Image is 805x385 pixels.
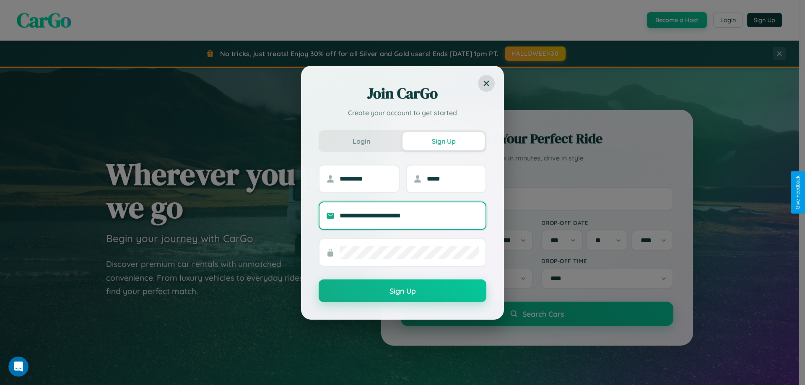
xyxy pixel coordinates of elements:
button: Sign Up [402,132,485,150]
button: Login [320,132,402,150]
p: Create your account to get started [319,108,486,118]
div: Give Feedback [795,176,801,209]
iframe: Intercom live chat [8,357,29,377]
h2: Join CarGo [319,83,486,103]
button: Sign Up [319,279,486,302]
